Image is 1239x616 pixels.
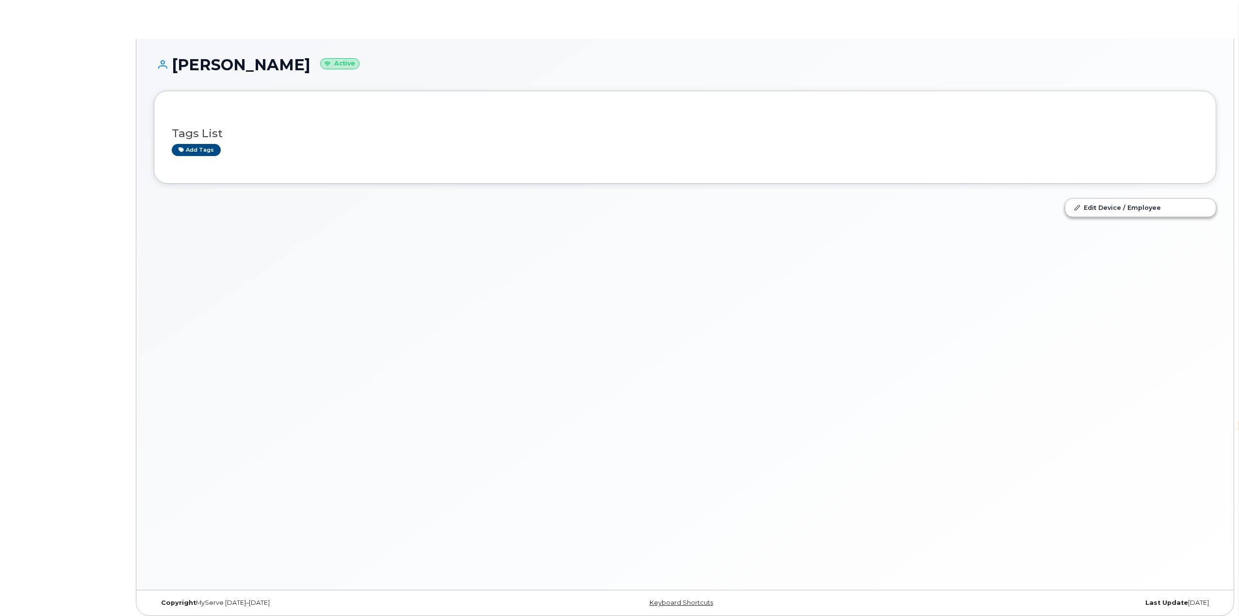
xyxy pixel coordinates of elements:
[650,599,713,606] a: Keyboard Shortcuts
[172,127,1198,140] h3: Tags List
[154,599,508,607] div: MyServe [DATE]–[DATE]
[154,56,1216,73] h1: [PERSON_NAME]
[320,58,359,69] small: Active
[1145,599,1188,606] strong: Last Update
[161,599,196,606] strong: Copyright
[1065,199,1216,216] a: Edit Device / Employee
[172,144,221,156] a: Add tags
[862,599,1216,607] div: [DATE]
